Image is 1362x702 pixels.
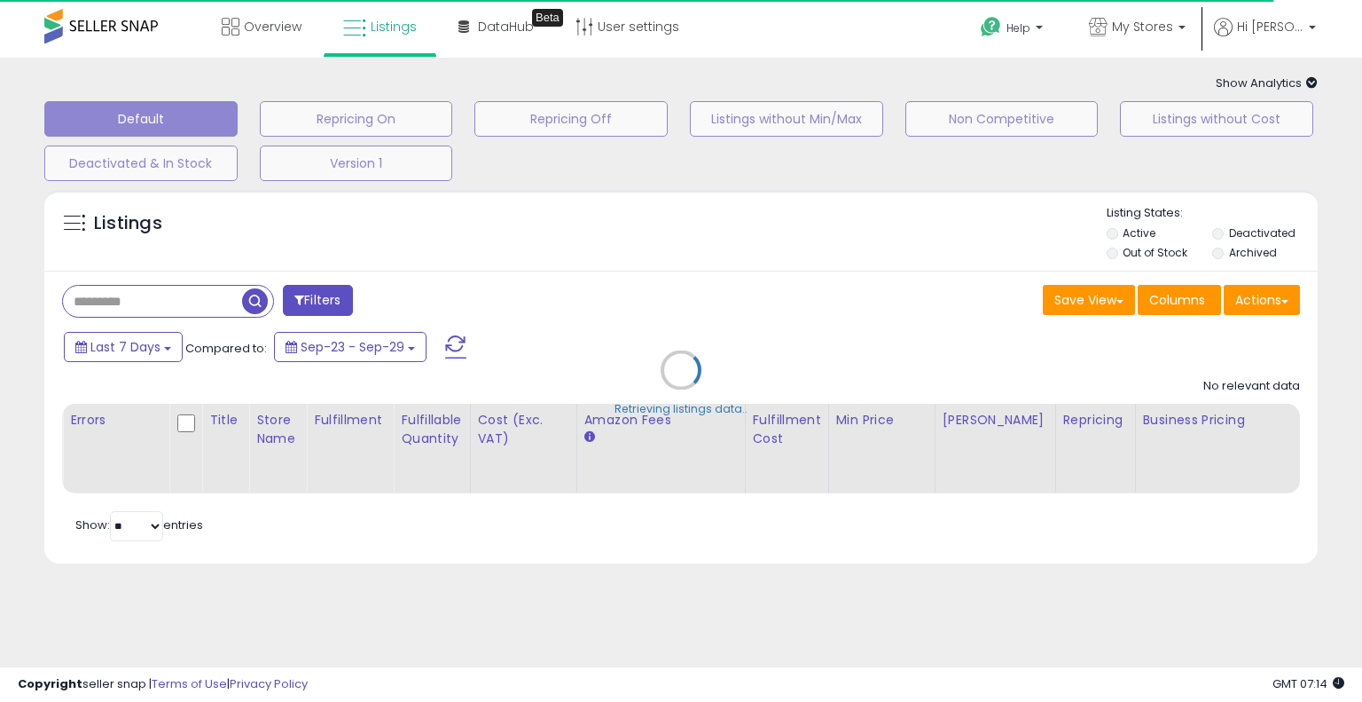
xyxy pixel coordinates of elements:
[1120,101,1313,137] button: Listings without Cost
[371,18,417,35] span: Listings
[260,101,453,137] button: Repricing On
[967,3,1061,58] a: Help
[260,146,453,181] button: Version 1
[478,18,534,35] span: DataHub
[18,676,308,693] div: seller snap | |
[1214,18,1316,58] a: Hi [PERSON_NAME]
[614,401,748,417] div: Retrieving listings data..
[18,675,82,692] strong: Copyright
[1272,675,1344,692] span: 2025-10-7 07:14 GMT
[474,101,668,137] button: Repricing Off
[44,146,238,181] button: Deactivated & In Stock
[532,9,563,27] div: Tooltip anchor
[690,101,883,137] button: Listings without Min/Max
[905,101,1099,137] button: Non Competitive
[1112,18,1173,35] span: My Stores
[152,675,227,692] a: Terms of Use
[244,18,301,35] span: Overview
[1006,20,1030,35] span: Help
[1237,18,1303,35] span: Hi [PERSON_NAME]
[44,101,238,137] button: Default
[1216,75,1318,91] span: Show Analytics
[980,16,1002,38] i: Get Help
[230,675,308,692] a: Privacy Policy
